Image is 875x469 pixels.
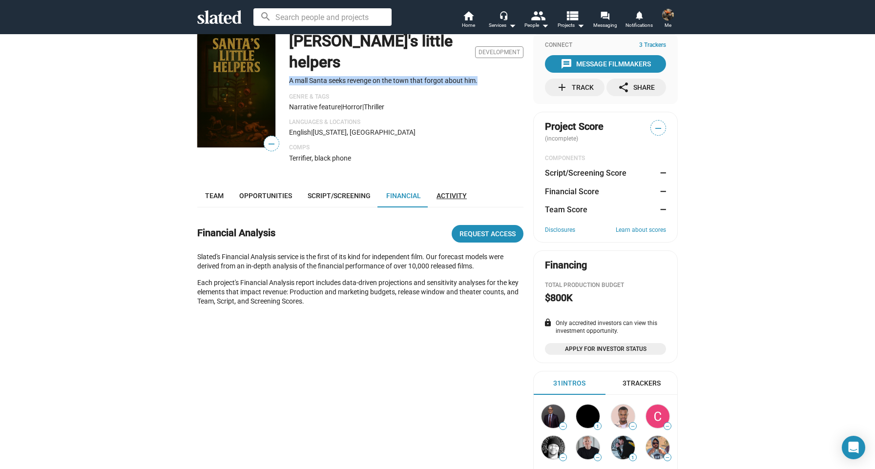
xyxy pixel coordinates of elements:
p: Languages & Locations [289,119,523,126]
span: — [264,138,279,150]
mat-icon: headset_mic [499,11,508,20]
a: Notifications [622,10,656,31]
mat-icon: arrow_drop_down [539,20,551,31]
p: A mall Santa seeks revenge on the town that forgot about him. [289,76,523,85]
span: — [664,455,671,460]
div: Message Filmmakers [561,55,651,73]
p: Comps [289,144,523,152]
span: Narrative feature [289,103,341,111]
span: Notifications [625,20,653,31]
dd: — [657,168,666,178]
img: Ken Gordon [542,436,565,459]
span: Opportunities [239,192,292,200]
span: Activity [437,192,467,200]
span: Development [475,46,523,58]
span: | [311,128,312,136]
a: Team [197,184,231,207]
span: Request Access [459,225,516,243]
mat-icon: arrow_drop_down [575,20,586,31]
span: Team [205,192,224,200]
div: Only accredited investors can view this investment opportunity. [545,320,666,335]
img: Clarence Gorski [646,405,669,428]
span: Script/Screening [308,192,371,200]
dt: Financial Score [545,186,599,197]
mat-icon: share [618,82,629,93]
a: Script/Screening [300,184,378,207]
button: Projects [554,10,588,31]
span: Home [462,20,475,31]
div: Open Intercom Messenger [842,436,865,459]
span: — [664,424,671,429]
dt: Script/Screening Score [545,168,626,178]
a: Learn about scores [616,226,666,234]
a: Apply for Investor Status [545,343,666,355]
span: 1 [629,455,636,461]
a: Activity [429,184,475,207]
a: Disclosures [545,226,575,234]
span: — [651,122,666,135]
span: — [629,424,636,429]
mat-icon: notifications [634,10,644,20]
h2: $800K [545,291,573,305]
mat-icon: lock [543,318,552,327]
p: Terrifier, black phone [289,154,523,163]
span: 1 [594,424,601,429]
button: Message Filmmakers [545,55,666,73]
div: Total Production budget [545,282,666,289]
span: Financial [386,192,421,200]
span: English [289,128,311,136]
span: | [341,103,342,111]
mat-icon: view_list [565,8,579,22]
p: Slated's Financial Analysis service is the first of its kind for independent film. Our forecast m... [197,252,523,270]
div: COMPONENTS [545,155,666,163]
span: — [560,424,566,429]
img: Jessica Frew [576,405,600,428]
div: 31 Intros [553,379,585,388]
div: Track [556,79,594,96]
div: People [524,20,549,31]
img: Alex Caruso [611,436,635,459]
h2: Financial Analysis [197,226,275,240]
span: Horror [342,103,362,111]
button: Track [545,79,604,96]
img: Fabrice Jedidia KATALAY [611,405,635,428]
img: Santa's little helpers [197,32,275,147]
span: 3 Trackers [639,41,666,49]
button: Guy van VolenMe [656,7,680,32]
mat-icon: message [561,58,572,70]
span: Projects [558,20,584,31]
img: James Marcus [542,405,565,428]
img: Guy van Volen [662,9,674,20]
div: Share [618,79,655,96]
img: JJ McKeever [576,436,600,459]
p: Each project's Financial Analysis report includes data-driven projections and sensitivity analyse... [197,278,523,306]
span: Me [665,20,671,31]
span: Thriller [364,103,384,111]
div: Services [489,20,516,31]
span: (incomplete) [545,135,580,142]
span: Project Score [545,120,604,133]
h1: [PERSON_NAME]'s little helpers [289,31,471,72]
mat-icon: add [556,82,568,93]
a: Financial [378,184,429,207]
mat-icon: forum [600,11,609,20]
dt: Team Score [545,204,587,215]
div: Connect [545,41,666,49]
mat-icon: home [462,10,474,21]
a: Messaging [588,10,622,31]
button: Share [606,79,666,96]
button: Services [485,10,520,31]
img: Harshil Shah [646,436,669,459]
span: [US_STATE], [GEOGRAPHIC_DATA] [312,128,416,136]
span: Apply for Investor Status [551,344,660,354]
mat-icon: people [531,8,545,22]
a: Home [451,10,485,31]
span: — [560,455,566,460]
span: | [362,103,364,111]
dd: — [657,186,666,197]
button: People [520,10,554,31]
div: Financing [545,259,587,272]
button: Request Access [452,225,523,243]
mat-icon: arrow_drop_down [506,20,518,31]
